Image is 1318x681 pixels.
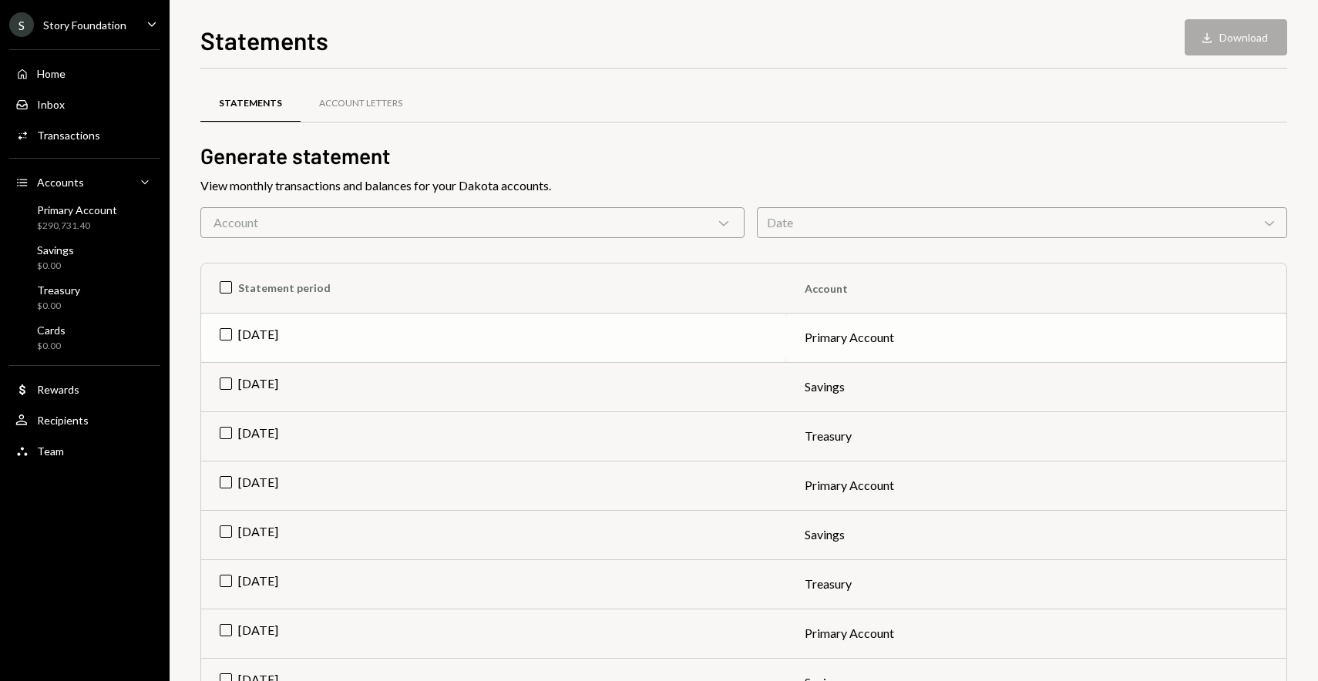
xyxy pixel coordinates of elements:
div: Cards [37,324,66,337]
div: Savings [37,243,74,257]
div: Primary Account [37,203,117,216]
td: Primary Account [786,609,1286,658]
div: $290,731.40 [37,220,117,233]
a: Savings$0.00 [9,239,160,276]
td: Treasury [786,559,1286,609]
div: Story Foundation [43,18,126,32]
div: $0.00 [37,340,66,353]
td: Primary Account [786,313,1286,362]
a: Accounts [9,168,160,196]
a: Inbox [9,90,160,118]
div: S [9,12,34,37]
td: Treasury [786,411,1286,461]
a: Rewards [9,375,160,403]
a: Treasury$0.00 [9,279,160,316]
td: Primary Account [786,461,1286,510]
div: Rewards [37,383,79,396]
a: Account Letters [301,84,421,123]
a: Primary Account$290,731.40 [9,199,160,236]
div: Transactions [37,129,100,142]
h1: Statements [200,25,328,55]
div: Team [37,444,64,458]
a: Team [9,437,160,465]
div: Treasury [37,283,80,297]
a: Statements [200,84,301,123]
th: Account [786,263,1286,313]
div: View monthly transactions and balances for your Dakota accounts. [200,176,1287,195]
td: Savings [786,510,1286,559]
a: Cards$0.00 [9,319,160,356]
div: Account Letters [319,97,402,110]
div: Statements [219,97,282,110]
div: $0.00 [37,300,80,313]
div: Inbox [37,98,65,111]
div: Account [200,207,745,238]
h2: Generate statement [200,141,1287,171]
td: Savings [786,362,1286,411]
a: Home [9,59,160,87]
div: Home [37,67,66,80]
div: Accounts [37,176,84,189]
div: Date [757,207,1287,238]
div: $0.00 [37,260,74,273]
div: Recipients [37,414,89,427]
a: Recipients [9,406,160,434]
a: Transactions [9,121,160,149]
